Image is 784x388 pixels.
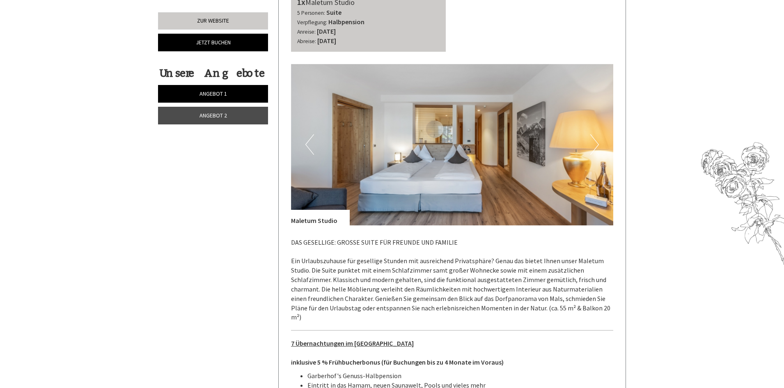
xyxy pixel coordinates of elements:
[297,28,316,35] small: Anreise:
[317,27,336,35] b: [DATE]
[326,8,342,16] b: Suite
[158,34,268,51] a: Jetzt buchen
[590,134,599,155] button: Next
[307,371,614,381] li: Garberhof's Genuss-Halbpension
[158,12,268,30] a: Zur Website
[291,238,614,322] p: DAS GESELLIGE: GROSSE SUITE FÜR FREUNDE UND FAMILIE Ein Urlaubszuhause für gesellige Stunden mit ...
[199,112,227,119] span: Angebot 2
[291,210,350,225] div: Maletum Studio
[158,66,266,81] div: Unsere Angebote
[199,90,227,97] span: Angebot 1
[291,64,614,225] img: image
[297,9,325,16] small: 5 Personen:
[317,37,336,45] b: [DATE]
[297,38,316,45] small: Abreise:
[328,18,364,26] b: Halbpension
[297,19,327,26] small: Verpflegung:
[291,339,414,347] u: 7 Übernachtungen im [GEOGRAPHIC_DATA]
[291,358,504,366] strong: inklusive 5 % Frühbucherbonus (für Buchungen bis zu 4 Monate im Voraus)
[305,134,314,155] button: Previous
